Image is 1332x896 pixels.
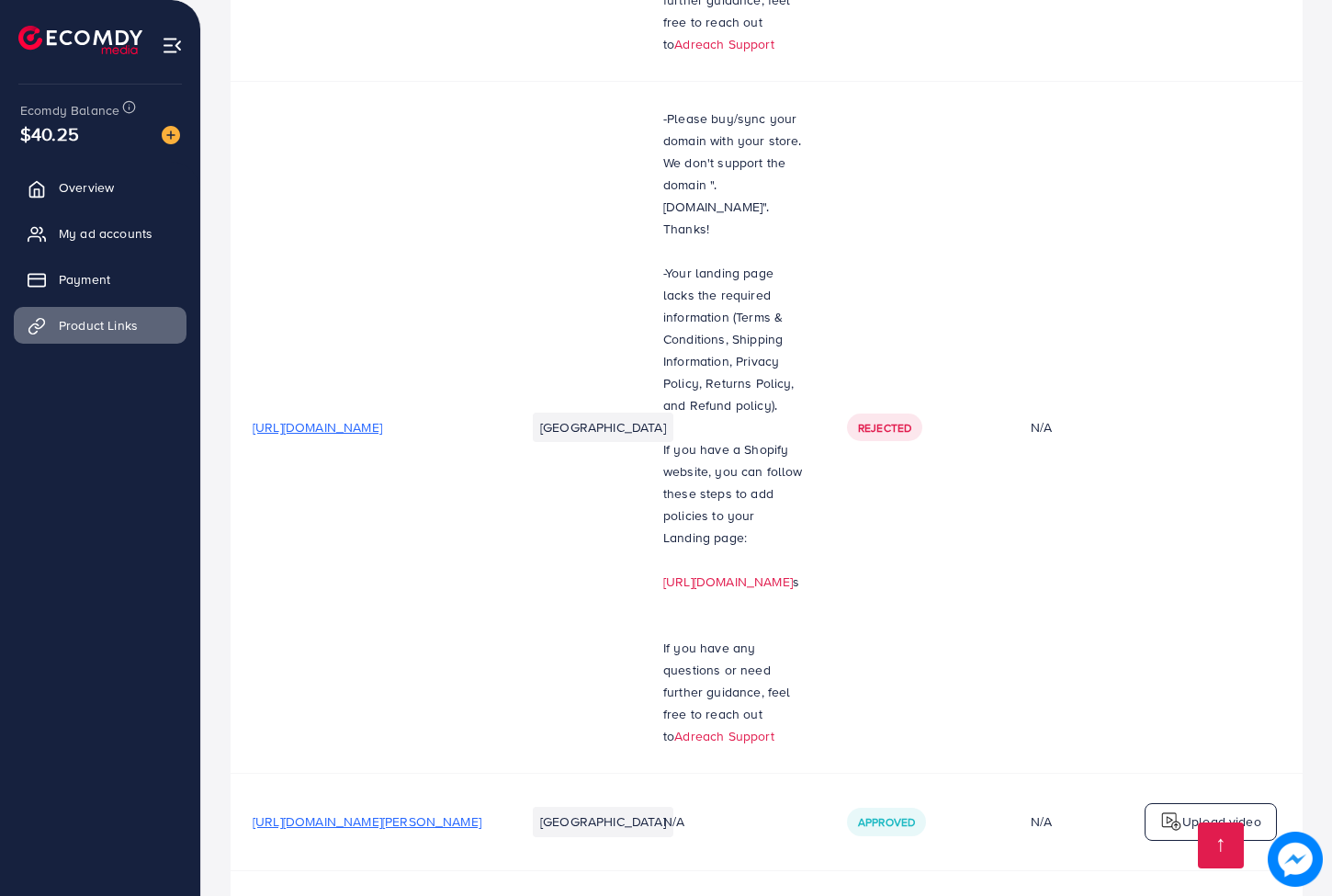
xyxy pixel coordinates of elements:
span: Approved [858,814,915,830]
img: image [162,126,180,144]
div: N/A [1031,418,1160,437]
p: If you have a Shopify website, you can follow these steps to add policies to your Landing page: [663,438,803,549]
img: logo [18,26,142,54]
span: Product Links [59,316,138,335]
span: Overview [59,178,114,197]
a: Overview [14,169,186,206]
a: Product Links [14,307,186,344]
img: menu [162,35,183,56]
span: Ecomdy Balance [20,101,119,119]
li: [GEOGRAPHIC_DATA] [533,807,673,836]
span: $40.25 [20,120,79,147]
p: Upload video [1182,811,1261,833]
li: [GEOGRAPHIC_DATA] [533,413,673,442]
a: Payment [14,261,186,298]
p: s [663,571,803,593]
div: N/A [1031,812,1160,831]
span: My ad accounts [59,224,152,243]
span: Payment [59,270,110,289]
a: [URL][DOMAIN_NAME] [663,573,793,591]
span: Rejected [858,420,911,436]
span: N/A [663,812,684,831]
img: logo [1160,811,1182,833]
p: -Your landing page lacks the required information (Terms & Conditions, Shipping Information, Priv... [663,262,803,416]
span: [URL][DOMAIN_NAME][PERSON_NAME] [253,812,481,831]
p: If you have any questions or need further guidance, feel free to reach out to [663,637,803,747]
a: Adreach Support [674,727,773,745]
img: image [1268,832,1323,887]
p: -Please buy/sync your domain with your store. We don't support the domain ".[DOMAIN_NAME]". Thanks! [663,108,803,240]
a: Adreach Support [674,35,773,53]
a: My ad accounts [14,215,186,252]
span: [URL][DOMAIN_NAME] [253,418,382,437]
